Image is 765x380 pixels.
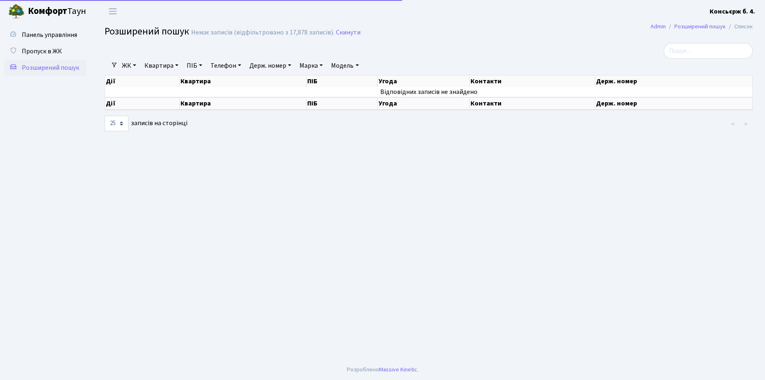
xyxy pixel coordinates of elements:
[336,29,361,37] a: Скинути
[180,76,306,87] th: Квартира
[22,63,79,72] span: Розширений пошук
[651,22,666,31] a: Admin
[22,47,62,56] span: Пропуск в ЖК
[28,5,86,18] span: Таун
[470,76,596,87] th: Контакти
[726,22,753,31] li: Список
[105,76,180,87] th: Дії
[22,30,77,39] span: Панель управління
[180,97,306,110] th: Квартира
[28,5,67,18] b: Комфорт
[105,116,187,131] label: записів на сторінці
[183,59,206,73] a: ПІБ
[141,59,182,73] a: Квартира
[4,60,86,76] a: Розширений пошук
[105,24,189,39] span: Розширений пошук
[296,59,326,73] a: Марка
[638,18,765,35] nav: breadcrumb
[191,29,334,37] div: Немає записів (відфільтровано з 17,878 записів).
[379,365,417,374] a: Massive Kinetic
[347,365,418,374] div: Розроблено .
[4,43,86,60] a: Пропуск в ЖК
[306,97,378,110] th: ПІБ
[595,76,753,87] th: Держ. номер
[105,116,128,131] select: записів на сторінці
[595,97,753,110] th: Держ. номер
[306,76,378,87] th: ПІБ
[378,97,470,110] th: Угода
[207,59,244,73] a: Телефон
[664,43,753,59] input: Пошук...
[4,27,86,43] a: Панель управління
[105,97,180,110] th: Дії
[105,87,753,97] td: Відповідних записів не знайдено
[328,59,362,73] a: Модель
[8,3,25,20] img: logo.png
[246,59,295,73] a: Держ. номер
[378,76,470,87] th: Угода
[674,22,726,31] a: Розширений пошук
[470,97,596,110] th: Контакти
[103,5,123,18] button: Переключити навігацію
[710,7,755,16] a: Консьєрж б. 4.
[119,59,139,73] a: ЖК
